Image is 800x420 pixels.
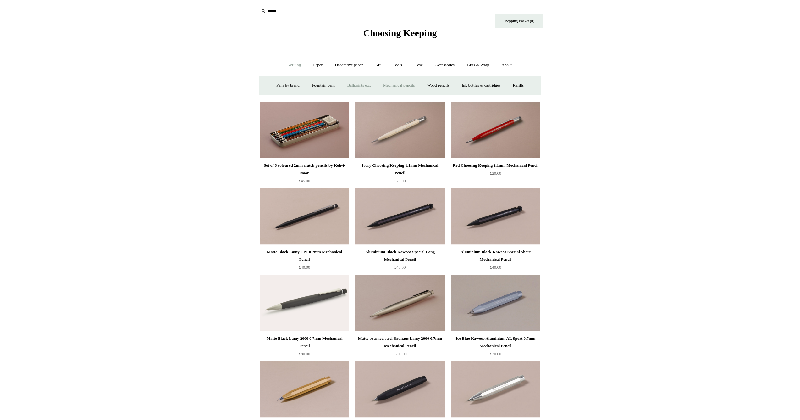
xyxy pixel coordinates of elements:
[306,77,340,94] a: Fountain pens
[490,171,501,176] span: £20.00
[451,335,540,361] a: Ice Blue Kaweco Aluminium AL Sport 0.7mm Mechanical Pencil £70.00
[271,77,305,94] a: Pens by brand
[429,57,460,74] a: Accessories
[355,248,444,274] a: Aluminium Black Kaweco Special Long Mechanical Pencil £45.00
[260,275,349,331] a: Matte Black Lamy 2000 0.7mm Mechanical Pencil Matte Black Lamy 2000 0.7mm Mechanical Pencil
[394,265,406,270] span: £45.00
[451,102,540,158] img: Red Choosing Keeping 1.1mm Mechanical Pencil
[307,57,328,74] a: Paper
[260,361,349,418] a: Matte Gold Kaweco Aluminium AL Sport 0.7mm Mechanical Pencil Matte Gold Kaweco Aluminium AL Sport...
[451,188,540,245] a: Aluminium Black Kaweco Special Short Mechanical Pencil Aluminium Black Kaweco Special Short Mecha...
[260,275,349,331] img: Matte Black Lamy 2000 0.7mm Mechanical Pencil
[299,178,310,183] span: £45.00
[262,162,348,177] div: Set of 6 coloured 2mm clutch pencils by Koh-i-Noor
[260,188,349,245] a: Matte Black Lamy CP1 0.7mm Mechanical Pencil Matte Black Lamy CP1 0.7mm Mechanical Pencil
[260,248,349,274] a: Matte Black Lamy CP1 0.7mm Mechanical Pencil £40.00
[422,77,455,94] a: Wood pencils
[355,102,444,158] img: Ivory Choosing Keeping 1.1mm Mechanical Pencil
[451,275,540,331] img: Ice Blue Kaweco Aluminium AL Sport 0.7mm Mechanical Pencil
[507,77,529,94] a: Refills
[355,188,444,245] a: Aluminium Black Kaweco Special Long Mechanical Pencil Aluminium Black Kaweco Special Long Mechani...
[355,275,444,331] img: Matte brushed steel Bauhaus Lamy 2000 0.7mm Mechanical Pencil
[355,361,444,418] a: Matte Black Aluminium Kaweco AL Sport 0.7mm Mechanical Pencil Matte Black Aluminium Kaweco AL Spo...
[260,162,349,188] a: Set of 6 coloured 2mm clutch pencils by Koh-i-Noor £45.00
[260,335,349,361] a: Matte Black Lamy 2000 0.7mm Mechanical Pencil £80.00
[452,162,538,169] div: Red Choosing Keeping 1.1mm Mechanical Pencil
[357,162,443,177] div: Ivory Choosing Keeping 1.1mm Mechanical Pencil
[363,33,437,37] a: Choosing Keeping
[299,351,310,356] span: £80.00
[262,335,348,350] div: Matte Black Lamy 2000 0.7mm Mechanical Pencil
[451,102,540,158] a: Red Choosing Keeping 1.1mm Mechanical Pencil Red Choosing Keeping 1.1mm Mechanical Pencil
[355,275,444,331] a: Matte brushed steel Bauhaus Lamy 2000 0.7mm Mechanical Pencil Matte brushed steel Bauhaus Lamy 20...
[355,102,444,158] a: Ivory Choosing Keeping 1.1mm Mechanical Pencil Ivory Choosing Keeping 1.1mm Mechanical Pencil
[355,188,444,245] img: Aluminium Black Kaweco Special Long Mechanical Pencil
[363,28,437,38] span: Choosing Keeping
[260,361,349,418] img: Matte Gold Kaweco Aluminium AL Sport 0.7mm Mechanical Pencil
[262,248,348,263] div: Matte Black Lamy CP1 0.7mm Mechanical Pencil
[452,335,538,350] div: Ice Blue Kaweco Aluminium AL Sport 0.7mm Mechanical Pencil
[451,275,540,331] a: Ice Blue Kaweco Aluminium AL Sport 0.7mm Mechanical Pencil Ice Blue Kaweco Aluminium AL Sport 0.7...
[394,178,406,183] span: £20.00
[260,188,349,245] img: Matte Black Lamy CP1 0.7mm Mechanical Pencil
[355,335,444,361] a: Matte brushed steel Bauhaus Lamy 2000 0.7mm Mechanical Pencil £200.00
[490,265,501,270] span: £40.00
[452,248,538,263] div: Aluminium Black Kaweco Special Short Mechanical Pencil
[260,102,349,158] a: Set of 6 coloured 2mm clutch pencils by Koh-i-Noor Set of 6 coloured 2mm clutch pencils by Koh-i-...
[378,77,421,94] a: Mechanical pencils
[461,57,495,74] a: Gifts & Wrap
[451,248,540,274] a: Aluminium Black Kaweco Special Short Mechanical Pencil £40.00
[451,188,540,245] img: Aluminium Black Kaweco Special Short Mechanical Pencil
[451,361,540,418] a: Raw Aluminium Kaweco AL Sport 0.7mm Mechanical Pencil Raw Aluminium Kaweco AL Sport 0.7mm Mechani...
[355,361,444,418] img: Matte Black Aluminium Kaweco AL Sport 0.7mm Mechanical Pencil
[409,57,428,74] a: Desk
[496,57,517,74] a: About
[456,77,506,94] a: Ink bottles & cartridges
[342,77,377,94] a: Ballpoints etc.
[495,14,543,28] a: Shopping Basket (0)
[357,248,443,263] div: Aluminium Black Kaweco Special Long Mechanical Pencil
[387,57,408,74] a: Tools
[451,361,540,418] img: Raw Aluminium Kaweco AL Sport 0.7mm Mechanical Pencil
[393,351,406,356] span: £200.00
[299,265,310,270] span: £40.00
[283,57,306,74] a: Writing
[370,57,386,74] a: Art
[490,351,501,356] span: £70.00
[357,335,443,350] div: Matte brushed steel Bauhaus Lamy 2000 0.7mm Mechanical Pencil
[329,57,368,74] a: Decorative paper
[451,162,540,188] a: Red Choosing Keeping 1.1mm Mechanical Pencil £20.00
[260,102,349,158] img: Set of 6 coloured 2mm clutch pencils by Koh-i-Noor
[355,162,444,188] a: Ivory Choosing Keeping 1.1mm Mechanical Pencil £20.00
